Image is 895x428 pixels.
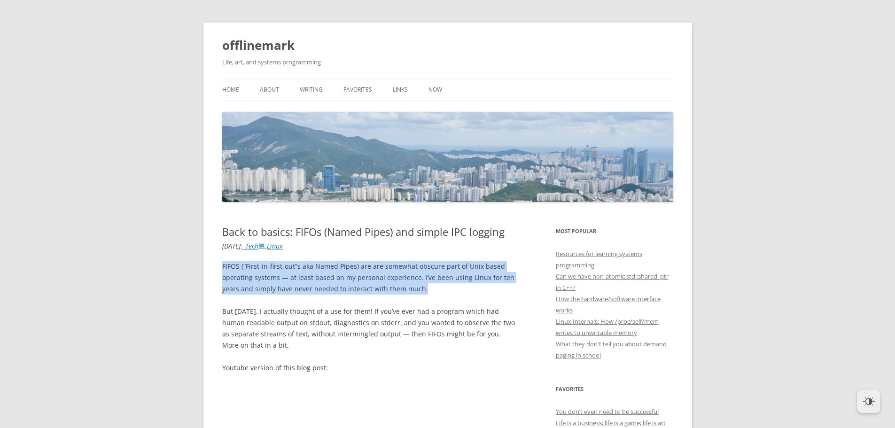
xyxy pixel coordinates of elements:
[556,419,666,427] a: Life is a business; life is a game; life is art
[222,56,673,68] h2: Life, art, and systems programming
[222,362,516,374] p: Youtube version of this blog post:
[222,79,239,100] a: Home
[222,241,283,250] i: : ,
[222,112,673,202] img: offlinemark
[556,340,667,359] a: What they don't tell you about demand paging in school
[222,241,241,250] time: [DATE]
[556,272,669,292] a: Can we have non-atomic std::shared_ptr in C++?
[556,317,659,337] a: Linux Internals: How /proc/self/mem writes to unwritable memory
[556,407,659,416] a: You don’t even need to be successful
[556,383,673,395] h3: Favorites
[300,79,323,100] a: Writing
[258,242,265,249] img: 💻
[260,79,279,100] a: About
[242,241,266,250] a: _Tech
[556,226,673,237] h3: Most Popular
[556,295,661,314] a: How the hardware/software interface works
[222,34,295,56] a: offlinemark
[343,79,372,100] a: Favorites
[222,261,516,295] p: FIFOS (“First-in-first-out”s aka Named Pipes) are are somewhat obscure part of Unix based operati...
[222,306,516,351] p: But [DATE], I actually thought of a use for them! If you’ve ever had a program which had human re...
[393,79,408,100] a: Links
[428,79,442,100] a: Now
[222,226,516,238] h1: Back to basics: FIFOs (Named Pipes) and simple IPC logging
[267,241,283,250] a: Linux
[556,249,642,269] a: Resources for learning systems programming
